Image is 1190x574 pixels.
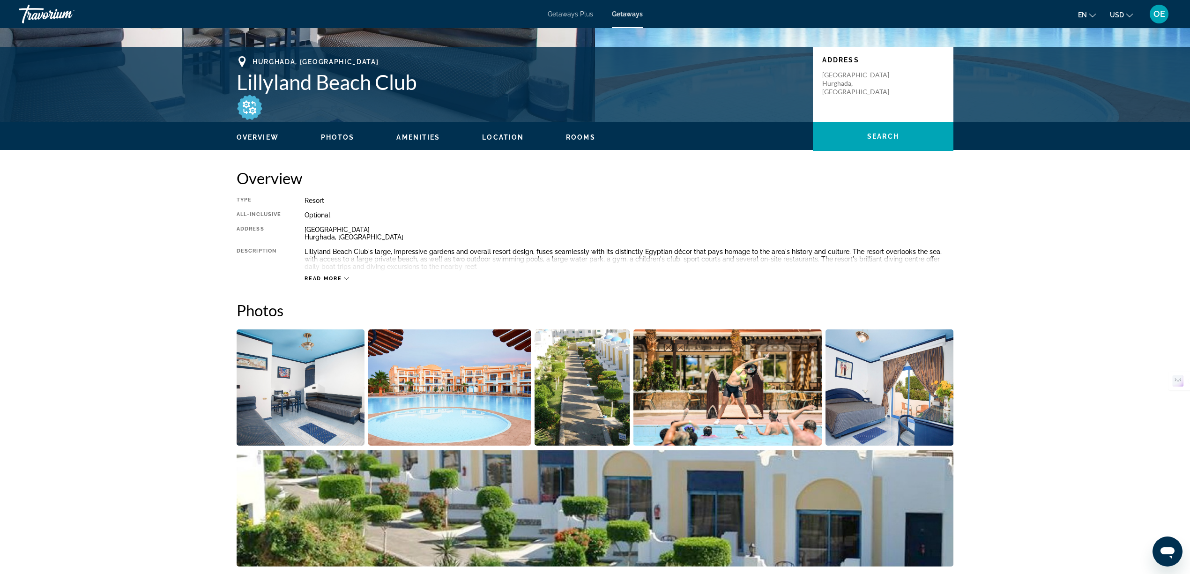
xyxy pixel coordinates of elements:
[237,197,281,204] div: Type
[1110,11,1124,19] span: USD
[612,10,643,18] a: Getaways
[813,122,953,151] button: Search
[482,133,524,142] button: Location
[1153,537,1183,567] iframe: Кнопка запуска окна обмена сообщениями
[396,133,440,142] button: Amenities
[237,211,281,219] div: All-Inclusive
[822,56,944,64] p: Address
[237,70,803,94] h1: Lillyland Beach Club
[237,450,953,567] button: Open full-screen image slider
[826,329,953,446] button: Open full-screen image slider
[253,58,379,66] span: Hurghada, [GEOGRAPHIC_DATA]
[237,169,953,187] h2: Overview
[237,226,281,241] div: Address
[867,133,899,140] span: Search
[1078,8,1096,22] button: Change language
[1078,11,1087,19] span: en
[1153,9,1165,19] span: OE
[548,10,593,18] a: Getaways Plus
[305,248,953,270] div: Lillyland Beach Club's large, impressive gardens and overall resort design, fuses seamlessly with...
[305,275,349,282] button: Read more
[305,226,953,241] div: [GEOGRAPHIC_DATA] Hurghada, [GEOGRAPHIC_DATA]
[237,248,281,270] div: Description
[822,71,897,96] p: [GEOGRAPHIC_DATA] Hurghada, [GEOGRAPHIC_DATA]
[1147,4,1171,24] button: User Menu
[305,211,953,219] div: Optional
[237,94,263,120] img: All-inclusive icon
[633,329,822,446] button: Open full-screen image slider
[1110,8,1133,22] button: Change currency
[321,133,355,142] button: Photos
[237,301,953,320] h2: Photos
[237,133,279,142] button: Overview
[305,276,342,282] span: Read more
[368,329,531,446] button: Open full-screen image slider
[535,329,630,446] button: Open full-screen image slider
[19,2,112,26] a: Travorium
[237,329,364,446] button: Open full-screen image slider
[566,133,595,142] button: Rooms
[305,197,953,204] div: Resort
